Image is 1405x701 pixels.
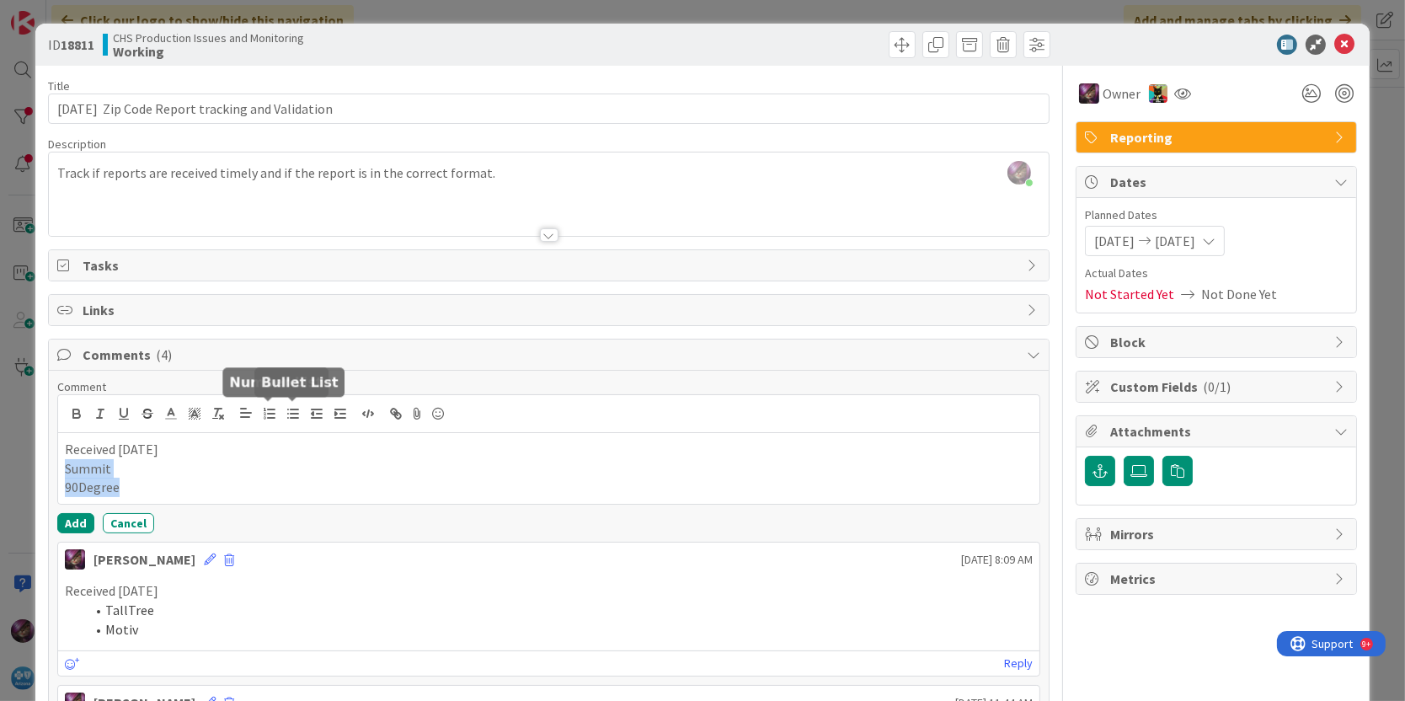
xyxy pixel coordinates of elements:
span: ID [48,35,94,55]
div: [PERSON_NAME] [93,549,195,570]
span: Description [48,136,106,152]
img: ML [65,549,85,570]
p: Summit [65,459,1034,479]
b: 18811 [61,36,94,53]
b: Working [113,45,304,58]
p: Received [DATE] [65,581,1034,601]
label: Title [48,78,70,94]
span: CHS Production Issues and Monitoring [113,31,304,45]
img: ML [1079,83,1099,104]
li: Motiv [85,620,1034,639]
span: Actual Dates [1085,265,1348,282]
p: 90Degree [65,478,1034,497]
span: Dates [1110,172,1326,192]
span: Not Done Yet [1201,284,1277,304]
img: JE [1149,84,1167,103]
span: Metrics [1110,569,1326,589]
li: TallTree [85,601,1034,620]
span: [DATE] [1155,231,1195,251]
span: Not Started Yet [1085,284,1174,304]
span: Owner [1103,83,1141,104]
span: Links [83,300,1019,320]
span: Custom Fields [1110,377,1326,397]
h5: Bullet List [261,374,338,390]
div: 9+ [85,7,93,20]
p: Received [DATE] [65,440,1034,459]
span: Planned Dates [1085,206,1348,224]
span: Tasks [83,255,1019,276]
span: ( 4 ) [156,346,172,363]
a: Reply [1004,653,1033,674]
p: Track if reports are received timely and if the report is in the correct format. [57,163,1041,183]
button: Add [57,513,94,533]
button: Cancel [103,513,154,533]
img: HRkAK1s3dbiArZFp2GbIMFkOXCojdUUb.jpg [1007,161,1031,185]
span: Support [35,3,77,23]
h5: Number List [229,374,322,390]
span: [DATE] 8:09 AM [961,551,1033,569]
span: ( 0/1 ) [1203,378,1231,395]
span: Reporting [1110,127,1326,147]
span: [DATE] [1094,231,1135,251]
span: Comments [83,345,1019,365]
span: Mirrors [1110,524,1326,544]
input: type card name here... [48,94,1050,124]
span: Block [1110,332,1326,352]
span: Comment [57,379,106,394]
span: Attachments [1110,421,1326,441]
